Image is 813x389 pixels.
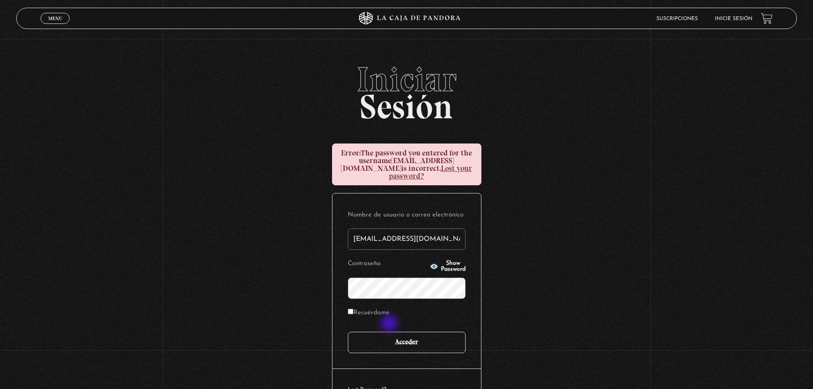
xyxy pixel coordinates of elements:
input: Acceder [348,332,466,353]
span: Menu [48,16,62,21]
a: Lost your password? [389,164,472,181]
a: View your shopping cart [761,13,772,24]
button: Show Password [430,260,466,272]
span: Iniciar [16,62,797,97]
div: The password you entered for the username is incorrect. [332,143,481,185]
label: Contraseña [348,257,427,271]
input: Recuérdame [348,309,353,314]
span: Cerrar [45,23,65,29]
h2: Sesión [16,62,797,117]
label: Nombre de usuario o correo electrónico [348,209,466,222]
strong: Error: [341,148,361,158]
span: Show Password [441,260,466,272]
label: Recuérdame [348,307,390,320]
a: Inicie sesión [715,16,752,21]
a: Suscripciones [656,16,698,21]
strong: [EMAIL_ADDRESS][DOMAIN_NAME] [341,156,454,173]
